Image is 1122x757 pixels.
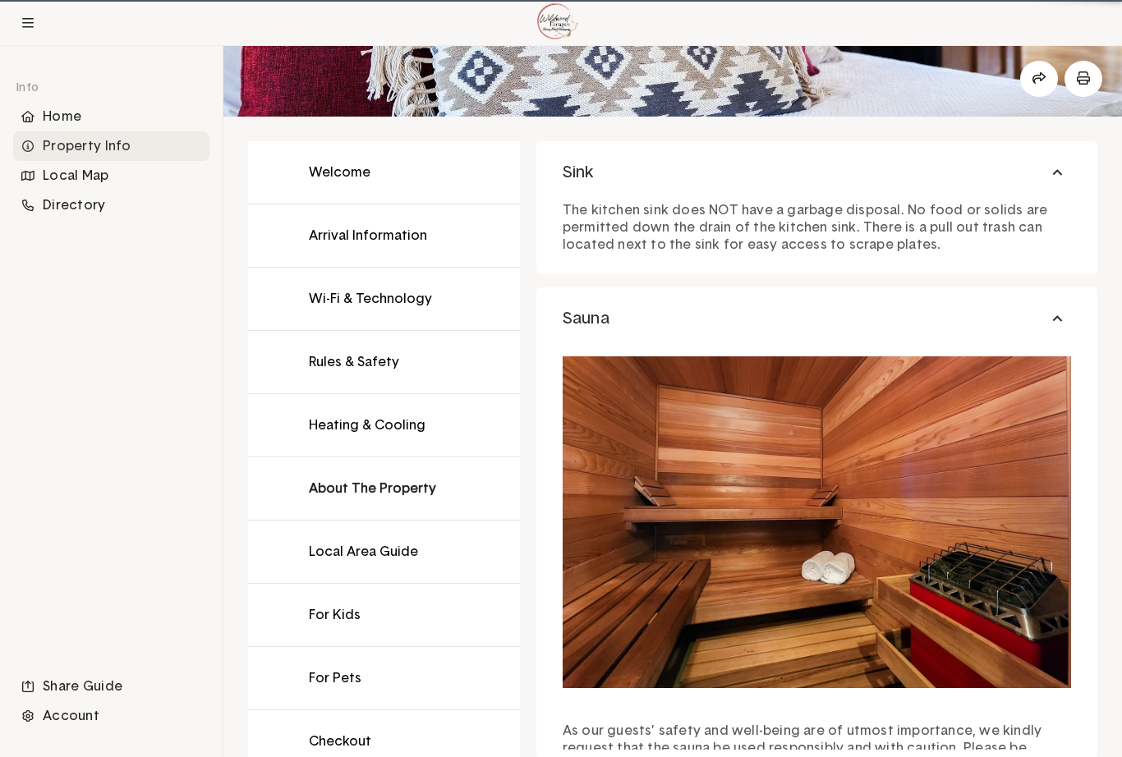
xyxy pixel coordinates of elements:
[13,161,209,190] div: Local Map
[563,202,1071,253] p: The kitchen sink does NOT have a garbage disposal. No food or solids are permitted down the drain...
[13,161,209,190] li: Navigation item
[563,308,609,329] span: Sauna
[13,131,209,161] li: Navigation item
[13,190,209,220] li: Navigation item
[536,1,581,45] img: Logo
[563,356,1071,688] img: property-40214-responsive.webp
[13,102,209,131] div: Home
[13,102,209,131] li: Navigation item
[13,701,209,731] div: Account
[13,190,209,220] div: Directory
[13,672,209,701] div: Share Guide
[13,701,209,731] li: Navigation item
[536,287,1097,350] button: Sauna
[13,131,209,161] div: Property Info
[563,162,595,183] span: Sink
[536,141,1097,204] button: Sink
[13,672,209,701] li: Navigation item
